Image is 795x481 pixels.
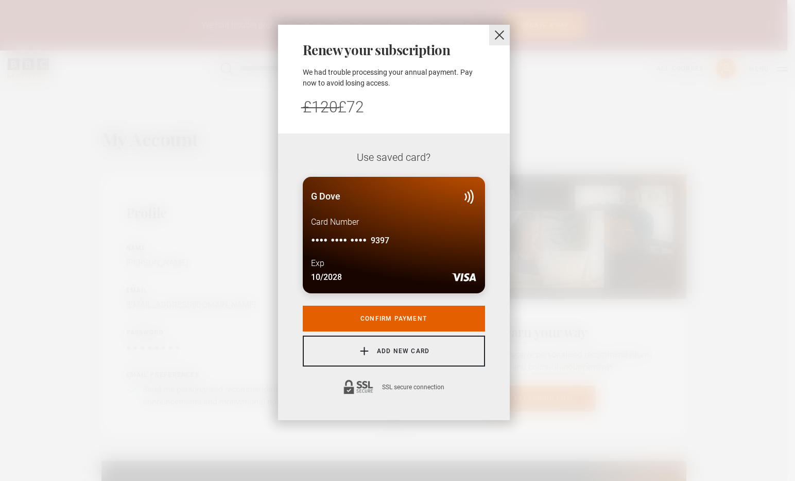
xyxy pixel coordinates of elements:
[303,98,338,116] span: £120
[311,216,477,228] p: Card Number
[311,271,342,284] p: 10/2028
[311,233,477,249] p: •••• •••• ••••
[382,382,444,392] p: SSL secure connection
[303,97,485,117] div: £72
[303,306,485,331] button: Confirm payment
[489,25,510,45] button: close
[371,233,389,249] span: 9397
[452,270,477,285] img: visa
[303,67,485,89] p: We had trouble processing your annual payment. Pay now to avoid losing access.
[311,257,324,270] p: Exp
[303,150,485,164] p: Use saved card?
[303,41,485,59] h3: Renew your subscription
[311,189,340,203] p: G Dove
[303,336,485,367] button: Add new card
